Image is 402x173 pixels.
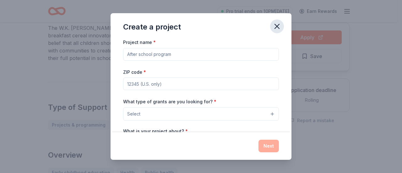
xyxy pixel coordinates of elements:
input: After school program [123,48,279,61]
input: 12345 (U.S. only) [123,78,279,90]
label: What is your project about? [123,128,188,134]
label: What type of grants are you looking for? [123,99,216,105]
label: Project name [123,39,156,46]
span: Select [127,110,140,118]
div: Create a project [123,22,181,32]
button: Select [123,107,279,121]
label: ZIP code [123,69,146,75]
